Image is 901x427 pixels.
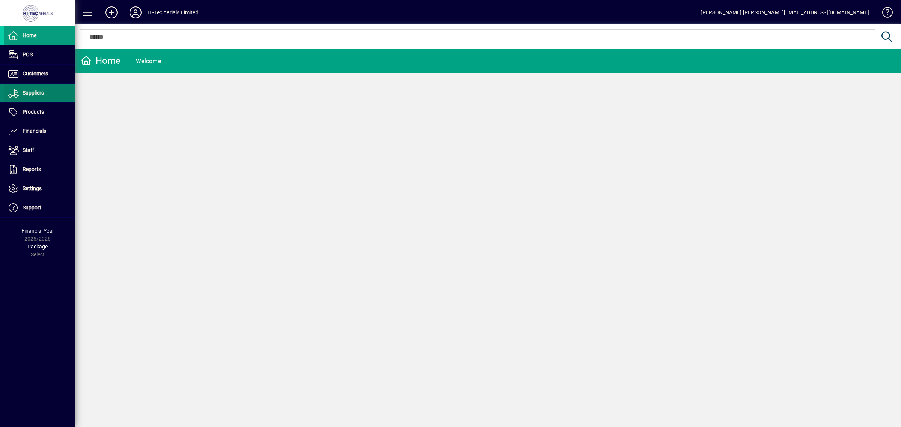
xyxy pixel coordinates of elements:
[124,6,148,19] button: Profile
[4,65,75,83] a: Customers
[23,109,44,115] span: Products
[4,45,75,64] a: POS
[23,166,41,172] span: Reports
[23,32,36,38] span: Home
[99,6,124,19] button: Add
[4,122,75,141] a: Financials
[81,55,121,67] div: Home
[701,6,869,18] div: [PERSON_NAME] [PERSON_NAME][EMAIL_ADDRESS][DOMAIN_NAME]
[4,179,75,198] a: Settings
[4,84,75,102] a: Suppliers
[4,103,75,122] a: Products
[23,147,34,153] span: Staff
[4,141,75,160] a: Staff
[4,198,75,217] a: Support
[148,6,199,18] div: Hi-Tec Aerials Limited
[27,244,48,250] span: Package
[23,90,44,96] span: Suppliers
[23,128,46,134] span: Financials
[877,2,892,26] a: Knowledge Base
[136,55,161,67] div: Welcome
[23,185,42,191] span: Settings
[23,71,48,77] span: Customers
[23,204,41,210] span: Support
[4,160,75,179] a: Reports
[21,228,54,234] span: Financial Year
[23,51,33,57] span: POS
